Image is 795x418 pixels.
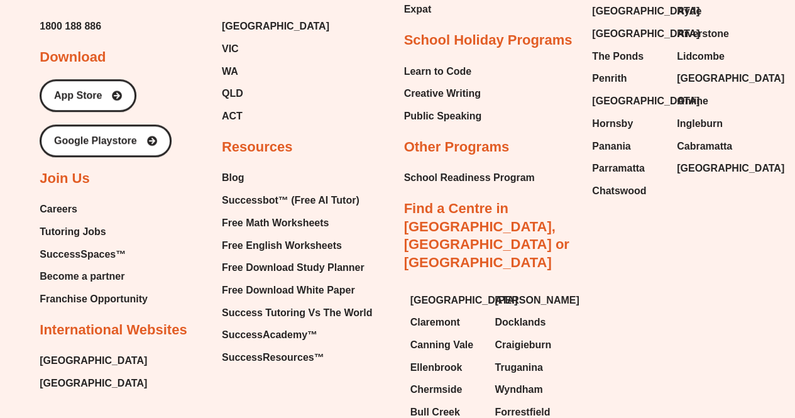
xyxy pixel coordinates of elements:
a: Successbot™ (Free AI Tutor) [222,191,372,210]
a: SuccessResources™ [222,348,372,367]
span: Google Playstore [54,136,137,146]
a: Free Download Study Planner [222,258,372,277]
span: ACT [222,107,243,126]
span: Riverstone [677,25,729,43]
a: Careers [40,200,148,219]
span: App Store [54,91,102,101]
span: WA [222,62,238,81]
a: Penrith [592,69,664,88]
a: Ryde [677,2,749,21]
span: Cabramatta [677,137,732,156]
a: [GEOGRAPHIC_DATA] [592,2,664,21]
span: [GEOGRAPHIC_DATA] [677,69,784,88]
span: Become a partner [40,267,124,286]
span: [PERSON_NAME] [495,291,579,310]
span: Ryde [677,2,701,21]
span: Craigieburn [495,336,551,355]
span: SuccessAcademy™ [222,326,317,344]
h2: Other Programs [404,138,510,157]
a: QLD [222,84,329,103]
a: Tutoring Jobs [40,223,148,241]
a: SuccessAcademy™ [222,326,372,344]
h2: Resources [222,138,293,157]
a: SuccessSpaces™ [40,245,148,264]
a: Blog [222,168,372,187]
span: Ellenbrook [410,358,463,377]
span: SuccessResources™ [222,348,324,367]
a: Find a Centre in [GEOGRAPHIC_DATA], [GEOGRAPHIC_DATA] or [GEOGRAPHIC_DATA] [404,201,569,270]
a: Parramatta [592,159,664,178]
span: Parramatta [592,159,645,178]
span: Tutoring Jobs [40,223,106,241]
a: Public Speaking [404,107,482,126]
span: Online [677,92,708,111]
a: Ingleburn [677,114,749,133]
span: 1800 188 886 [40,17,101,36]
a: Creative Writing [404,84,482,103]
a: The Ponds [592,47,664,66]
a: App Store [40,79,136,112]
a: Free English Worksheets [222,236,372,255]
a: Chatswood [592,182,664,201]
a: VIC [222,40,329,58]
span: SuccessSpaces™ [40,245,126,264]
h2: School Holiday Programs [404,31,573,50]
h2: Join Us [40,170,89,188]
span: Learn to Code [404,62,472,81]
span: Successbot™ (Free AI Tutor) [222,191,359,210]
a: Free Download White Paper [222,281,372,300]
a: Chermside [410,380,483,399]
span: [GEOGRAPHIC_DATA] [677,159,784,178]
a: [GEOGRAPHIC_DATA] [592,92,664,111]
a: Truganina [495,358,567,377]
a: [PERSON_NAME] [495,291,567,310]
a: [GEOGRAPHIC_DATA] [410,291,483,310]
span: Free Download Study Planner [222,258,365,277]
a: Franchise Opportunity [40,290,148,309]
span: [GEOGRAPHIC_DATA] [222,17,329,36]
a: Hornsby [592,114,664,133]
span: Blog [222,168,244,187]
span: [GEOGRAPHIC_DATA] [592,92,699,111]
a: Learn to Code [404,62,482,81]
span: Creative Writing [404,84,481,103]
a: Docklands [495,313,567,332]
span: [GEOGRAPHIC_DATA] [592,25,699,43]
span: Careers [40,200,77,219]
span: Canning Vale [410,336,473,355]
a: Ellenbrook [410,358,483,377]
a: Cabramatta [677,137,749,156]
span: Claremont [410,313,460,332]
span: VIC [222,40,239,58]
a: [GEOGRAPHIC_DATA] [40,351,147,370]
a: School Readiness Program [404,168,535,187]
h2: International Websites [40,321,187,339]
span: Free Download White Paper [222,281,355,300]
span: [GEOGRAPHIC_DATA] [40,374,147,393]
span: Success Tutoring Vs The World [222,304,372,322]
a: Riverstone [677,25,749,43]
a: [GEOGRAPHIC_DATA] [677,69,749,88]
a: [GEOGRAPHIC_DATA] [592,25,664,43]
span: Truganina [495,358,542,377]
span: [GEOGRAPHIC_DATA] [410,291,518,310]
a: Canning Vale [410,336,483,355]
a: Wyndham [495,380,567,399]
span: The Ponds [592,47,644,66]
span: Chatswood [592,182,646,201]
span: Panania [592,137,630,156]
span: Ingleburn [677,114,723,133]
span: QLD [222,84,243,103]
a: Online [677,92,749,111]
iframe: Chat Widget [586,276,795,418]
a: ACT [222,107,329,126]
span: Free English Worksheets [222,236,342,255]
span: Docklands [495,313,546,332]
a: Become a partner [40,267,148,286]
a: Panania [592,137,664,156]
span: Lidcombe [677,47,725,66]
